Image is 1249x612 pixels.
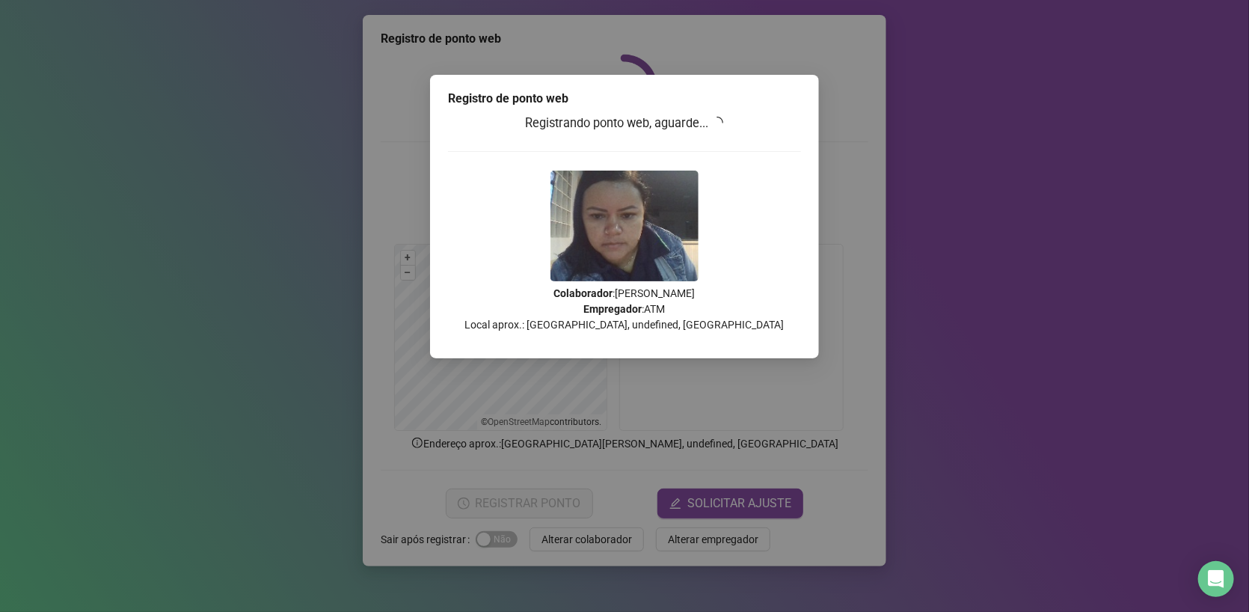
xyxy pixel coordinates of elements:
[448,114,801,133] h3: Registrando ponto web, aguarde...
[584,303,642,315] strong: Empregador
[1198,561,1234,597] div: Open Intercom Messenger
[554,287,613,299] strong: Colaborador
[711,117,723,129] span: loading
[550,171,699,281] img: 9k=
[448,286,801,333] p: : [PERSON_NAME] : ATM Local aprox.: [GEOGRAPHIC_DATA], undefined, [GEOGRAPHIC_DATA]
[448,90,801,108] div: Registro de ponto web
